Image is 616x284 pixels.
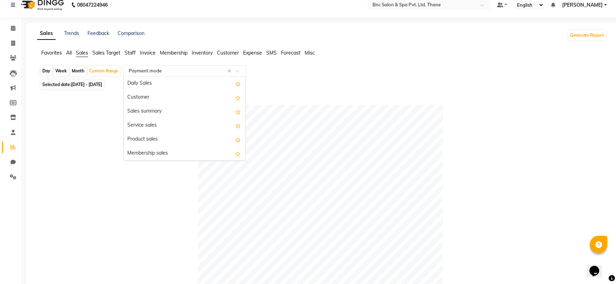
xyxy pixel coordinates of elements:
span: Selected date: [41,80,104,89]
iframe: chat widget [587,256,609,277]
a: Sales [37,27,56,40]
span: Invoice [140,50,156,56]
ng-dropdown-panel: Options list [123,76,246,161]
span: Customer [217,50,239,56]
span: Add this report to Favorites List [235,93,241,102]
div: Membership sales [124,147,246,161]
span: Inventory [192,50,213,56]
span: [PERSON_NAME] [562,1,603,9]
div: Custom Range [87,66,120,76]
span: Staff [125,50,136,56]
span: Clear all [227,68,233,75]
button: Generate Report [568,30,606,40]
div: Month [70,66,86,76]
span: Add this report to Favorites List [235,79,241,88]
div: Week [54,66,69,76]
span: Add this report to Favorites List [235,135,241,144]
span: Misc [305,50,315,56]
span: [DATE] - [DATE] [71,82,102,87]
span: Add this report to Favorites List [235,149,241,158]
div: Product sales [124,133,246,147]
span: Favorites [41,50,62,56]
span: Expense [243,50,262,56]
div: Sales summary [124,105,246,119]
span: Add this report to Favorites List [235,107,241,116]
span: All [66,50,72,56]
div: Service sales [124,119,246,133]
span: Membership [160,50,187,56]
div: Daily Sales [124,77,246,91]
a: Feedback [87,30,109,36]
span: Sales [76,50,88,56]
span: Forecast [281,50,300,56]
a: Trends [64,30,79,36]
span: Add this report to Favorites List [235,121,241,130]
span: Sales Target [92,50,120,56]
a: Comparison [118,30,144,36]
span: SMS [266,50,277,56]
div: Customer [124,91,246,105]
div: Day [41,66,52,76]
